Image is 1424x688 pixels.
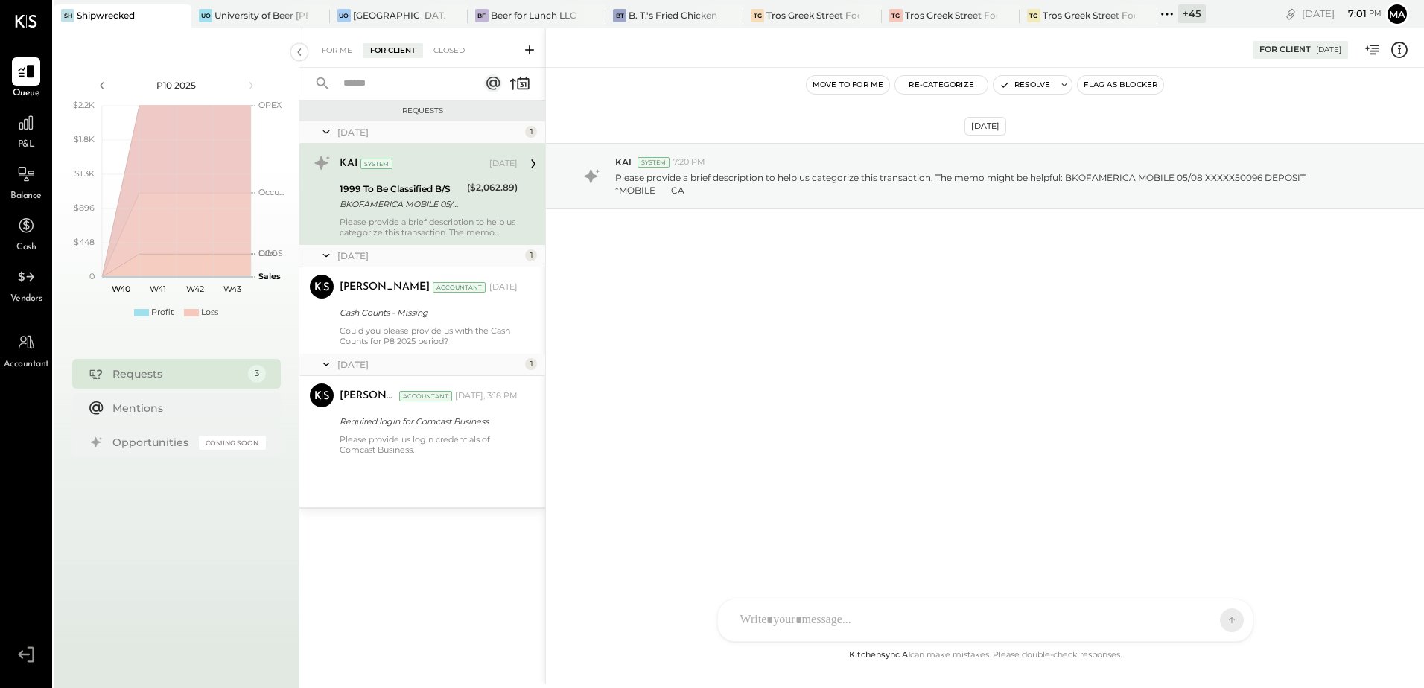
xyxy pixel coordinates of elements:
p: Please provide a brief description to help us categorize this transaction. The memo might be help... [615,171,1373,197]
div: [DATE] [489,281,518,293]
div: Loss [201,307,218,319]
div: KAI [340,156,357,171]
button: Move to for me [807,76,890,94]
text: $448 [74,237,95,247]
span: Vendors [10,293,42,306]
text: 0 [89,271,95,281]
div: 1999 To Be Classified B/S [340,182,463,197]
span: Accountant [4,358,49,372]
div: + 45 [1178,4,1206,23]
a: P&L [1,109,51,152]
text: Labor [258,248,281,258]
button: Resolve [994,76,1056,94]
div: BKOFAMERICA MOBILE 05/08 XXXXX50096 DEPOSIT *MOBILE CA [340,197,463,211]
div: TG [1027,9,1040,22]
div: B. T.'s Fried Chicken [629,9,717,22]
div: copy link [1283,6,1298,22]
text: $2.2K [73,100,95,110]
div: 1 [525,358,537,370]
span: Balance [10,190,42,203]
div: Coming Soon [199,436,266,450]
div: [PERSON_NAME] [340,280,430,295]
text: Occu... [258,187,284,197]
a: Vendors [1,263,51,306]
text: W42 [186,284,204,294]
a: Accountant [1,328,51,372]
div: For Me [314,43,360,58]
div: 1 [525,249,537,261]
div: [DATE], 3:18 PM [455,390,518,402]
div: BT [613,9,626,22]
div: Please provide us login credentials of Comcast Business. [340,434,518,455]
div: Sh [61,9,74,22]
text: OPEX [258,100,282,110]
span: Cash [16,241,36,255]
a: Cash [1,211,51,255]
button: Ma [1385,2,1409,26]
text: W41 [150,284,166,294]
div: Uo [337,9,351,22]
div: Closed [426,43,472,58]
span: KAI [615,156,632,168]
div: TG [889,9,903,22]
div: Requests [112,366,241,381]
div: Beer for Lunch LLC [491,9,576,22]
button: Re-Categorize [895,76,988,94]
div: Mentions [112,401,258,415]
div: System [360,159,392,169]
div: ($2,062.89) [467,180,518,195]
button: Flag as Blocker [1078,76,1163,94]
div: For Client [363,43,423,58]
span: 7:20 PM [673,156,705,168]
div: [DATE] [1302,7,1382,21]
text: Sales [258,271,281,281]
div: Required login for Comcast Business [340,414,513,429]
div: [GEOGRAPHIC_DATA][US_STATE] [353,9,445,22]
div: Could you please provide us with the Cash Counts for P8 2025 period? [340,325,518,346]
div: [DATE] [1316,45,1341,55]
text: W40 [111,284,130,294]
a: Queue [1,57,51,101]
text: W43 [223,284,241,294]
text: $1.8K [74,134,95,144]
div: Profit [151,307,174,319]
div: Accountant [433,282,486,293]
text: $1.3K [74,168,95,179]
div: [PERSON_NAME] [340,389,396,404]
div: Opportunities [112,435,191,450]
div: Tros Greek Street Food - [PERSON_NAME] [1043,9,1135,22]
div: Please provide a brief description to help us categorize this transaction. The memo might be help... [340,217,518,238]
div: Uo [199,9,212,22]
div: 3 [248,365,266,383]
div: [DATE] [337,126,521,138]
div: [DATE] [964,117,1006,136]
div: TG [751,9,764,22]
div: For Client [1259,44,1311,56]
div: Cash Counts - Missing [340,305,513,320]
div: Shipwrecked [77,9,135,22]
text: $896 [74,203,95,213]
div: Requests [307,106,538,116]
span: Queue [13,87,40,101]
div: Tros Greek Street Food - [GEOGRAPHIC_DATA] [766,9,859,22]
div: System [638,157,670,168]
div: [DATE] [337,249,521,262]
div: Bf [475,9,489,22]
div: Accountant [399,391,452,401]
div: [DATE] [337,358,521,371]
div: University of Beer [PERSON_NAME] [214,9,307,22]
div: [DATE] [489,158,518,170]
a: Balance [1,160,51,203]
div: 1 [525,126,537,138]
span: P&L [18,138,35,152]
div: P10 2025 [113,79,240,92]
div: Tros Greek Street Food - [GEOGRAPHIC_DATA] [905,9,997,22]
